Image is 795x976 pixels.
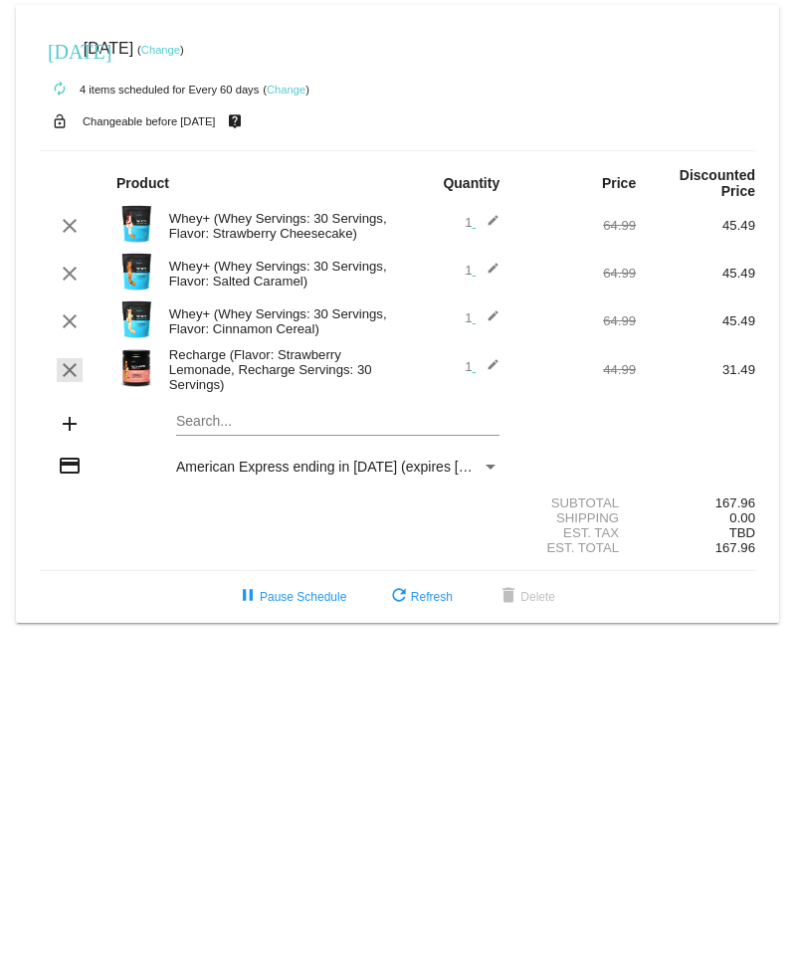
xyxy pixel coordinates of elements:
[83,115,216,127] small: Changeable before [DATE]
[141,44,180,56] a: Change
[465,310,499,325] span: 1
[476,358,499,382] mat-icon: edit
[159,259,398,289] div: Whey+ (Whey Servings: 30 Servings, Flavor: Salted Caramel)
[636,313,755,328] div: 45.49
[58,454,82,478] mat-icon: credit_card
[58,262,82,286] mat-icon: clear
[176,459,609,475] span: American Express ending in [DATE] (expires [CREDIT_CARD_DATA])
[236,585,260,609] mat-icon: pause
[387,585,411,609] mat-icon: refresh
[636,362,755,377] div: 31.49
[680,167,755,199] strong: Discounted Price
[223,108,247,134] mat-icon: live_help
[159,306,398,336] div: Whey+ (Whey Servings: 30 Servings, Flavor: Cinnamon Cereal)
[516,362,636,377] div: 44.99
[220,579,362,615] button: Pause Schedule
[116,299,156,339] img: Image-1-Carousel-Whey-2lb-Cin-Cereal-no-badge-Transp.png
[729,525,755,540] span: TBD
[516,266,636,281] div: 64.99
[476,309,499,333] mat-icon: edit
[159,347,398,392] div: Recharge (Flavor: Strawberry Lemonade, Recharge Servings: 30 Servings)
[159,211,398,241] div: Whey+ (Whey Servings: 30 Servings, Flavor: Strawberry Cheesecake)
[58,309,82,333] mat-icon: clear
[58,358,82,382] mat-icon: clear
[516,510,636,525] div: Shipping
[481,579,571,615] button: Delete
[465,359,499,374] span: 1
[636,495,755,510] div: 167.96
[371,579,469,615] button: Refresh
[116,204,156,244] img: Image-1-Whey-2lb-Strawberry-Cheesecake-1000x1000-Roman-Berezecky.png
[236,590,346,604] span: Pause Schedule
[516,540,636,555] div: Est. Total
[40,84,259,96] small: 4 items scheduled for Every 60 days
[58,412,82,436] mat-icon: add
[476,214,499,238] mat-icon: edit
[116,175,169,191] strong: Product
[715,540,755,555] span: 167.96
[116,252,156,292] img: Image-1-Carousel-Whey-2lb-Salted-Caramel-no-badge.png
[516,525,636,540] div: Est. Tax
[729,510,755,525] span: 0.00
[267,84,305,96] a: Change
[465,215,499,230] span: 1
[497,585,520,609] mat-icon: delete
[516,218,636,233] div: 64.99
[48,38,72,62] mat-icon: [DATE]
[387,590,453,604] span: Refresh
[476,262,499,286] mat-icon: edit
[137,44,184,56] small: ( )
[176,414,499,430] input: Search...
[176,459,499,475] mat-select: Payment Method
[465,263,499,278] span: 1
[516,495,636,510] div: Subtotal
[58,214,82,238] mat-icon: clear
[516,313,636,328] div: 64.99
[443,175,499,191] strong: Quantity
[497,590,555,604] span: Delete
[602,175,636,191] strong: Price
[48,78,72,101] mat-icon: autorenew
[636,218,755,233] div: 45.49
[263,84,309,96] small: ( )
[48,108,72,134] mat-icon: lock_open
[636,266,755,281] div: 45.49
[116,348,156,388] img: Image-1-Carousel-Recharge30S-Strw-Lemonade-Transp.png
